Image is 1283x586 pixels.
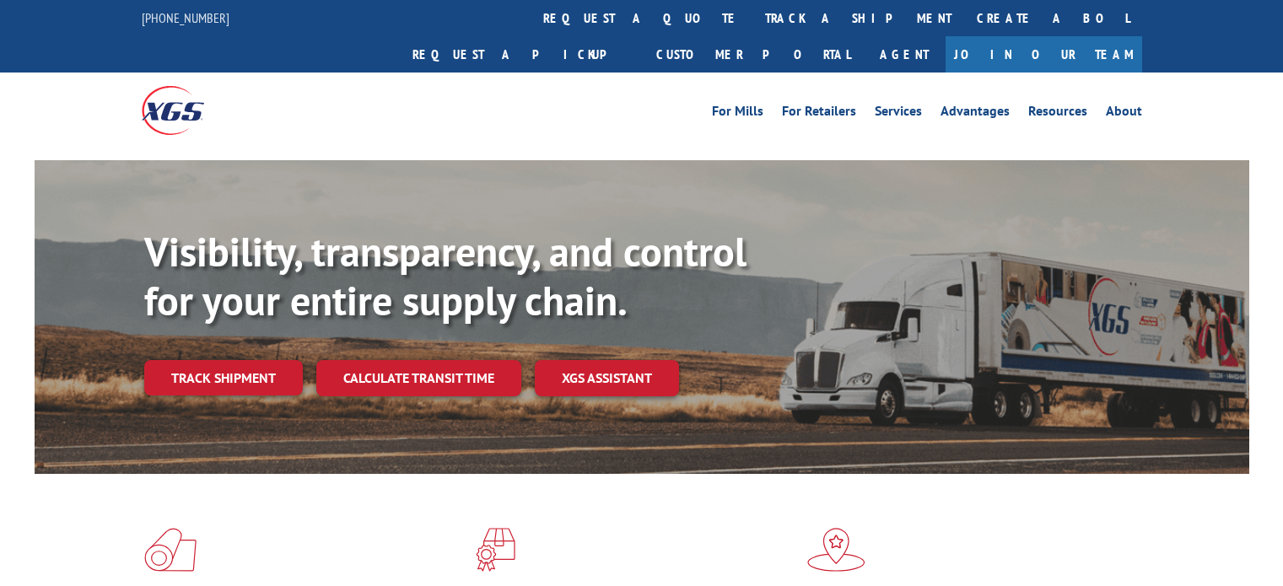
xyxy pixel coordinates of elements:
[144,225,747,326] b: Visibility, transparency, and control for your entire supply chain.
[946,36,1142,73] a: Join Our Team
[941,105,1010,123] a: Advantages
[476,528,515,572] img: xgs-icon-focused-on-flooring-red
[400,36,644,73] a: Request a pickup
[863,36,946,73] a: Agent
[1028,105,1087,123] a: Resources
[142,9,229,26] a: [PHONE_NUMBER]
[1106,105,1142,123] a: About
[144,528,197,572] img: xgs-icon-total-supply-chain-intelligence-red
[144,360,303,395] a: Track shipment
[644,36,863,73] a: Customer Portal
[712,105,763,123] a: For Mills
[807,528,865,572] img: xgs-icon-flagship-distribution-model-red
[316,360,521,396] a: Calculate transit time
[875,105,922,123] a: Services
[535,360,679,396] a: XGS ASSISTANT
[782,105,856,123] a: For Retailers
